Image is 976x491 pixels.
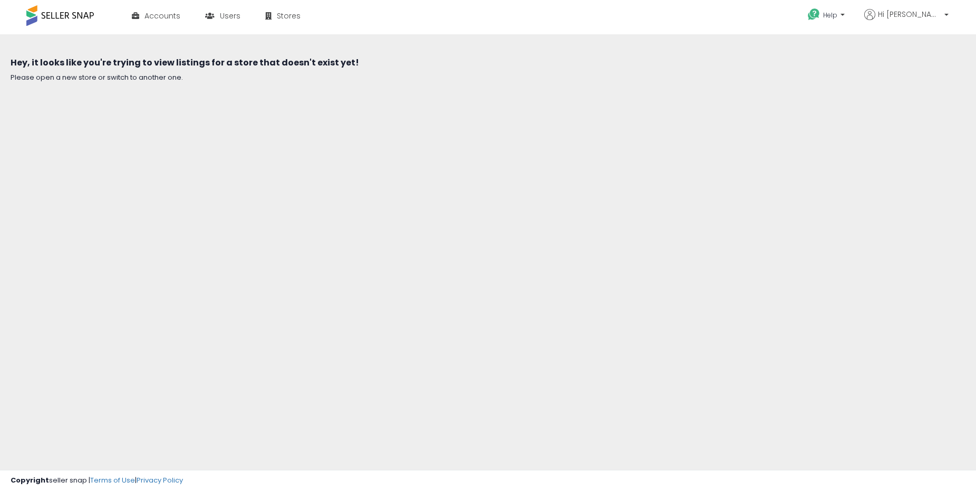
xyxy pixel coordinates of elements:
[11,476,183,486] div: seller snap | |
[823,11,837,20] span: Help
[220,11,240,21] span: Users
[807,8,820,21] i: Get Help
[11,73,965,83] div: Please open a new store or switch to another one.
[144,11,180,21] span: Accounts
[90,475,135,485] a: Terms of Use
[11,58,965,68] h3: Hey, it looks like you're trying to view listings for a store that doesn't exist yet!
[137,475,183,485] a: Privacy Policy
[878,9,941,20] span: Hi [PERSON_NAME]
[864,9,949,33] a: Hi [PERSON_NAME]
[277,11,301,21] span: Stores
[11,475,49,485] strong: Copyright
